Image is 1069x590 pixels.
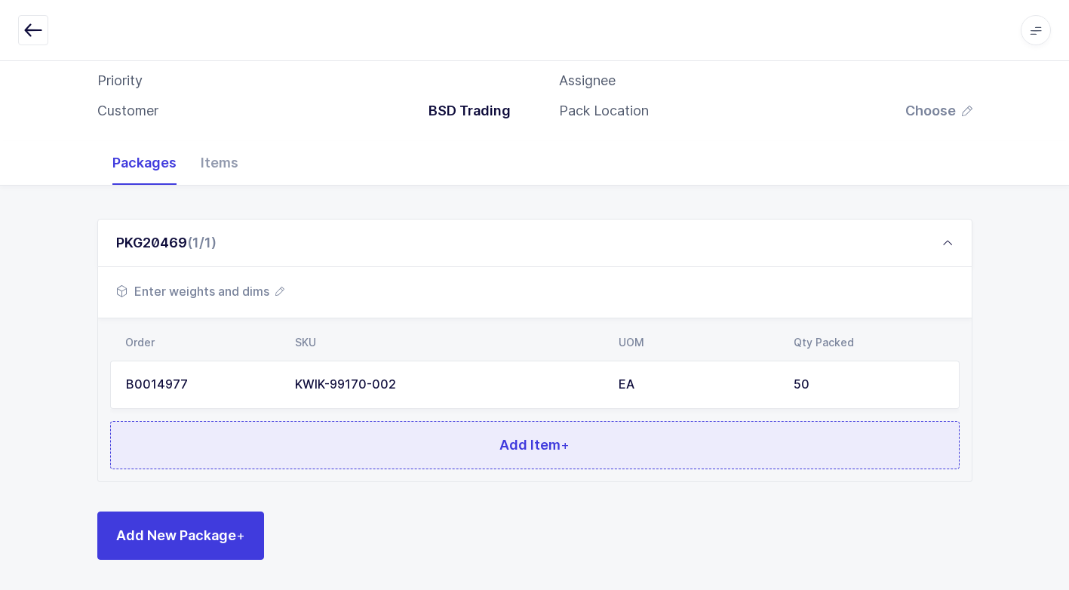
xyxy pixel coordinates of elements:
button: Enter weights and dims [116,282,284,300]
div: Qty Packed [794,336,951,349]
div: Customer [97,102,158,120]
div: 50 [794,378,944,392]
div: Items [189,141,250,185]
span: + [236,527,245,543]
div: SKU [295,336,601,349]
div: PKG20469 [116,234,217,252]
div: B0014977 [126,378,277,392]
div: BSD Trading [416,102,511,120]
div: Assignee [559,72,616,90]
span: Add New Package [116,526,245,545]
button: Add Item+ [110,421,960,469]
span: Choose [905,102,956,120]
div: Order [125,336,277,349]
span: Add Item [499,435,570,454]
div: Priority [97,72,143,90]
div: PKG20469(1/1) [97,267,972,482]
button: Add New Package+ [97,512,264,560]
span: + [561,437,570,453]
div: Packages [100,141,189,185]
div: KWIK-99170-002 [295,378,601,392]
div: EA [619,378,776,392]
span: (1/1) [187,235,217,250]
div: PKG20469(1/1) [97,219,972,267]
div: UOM [619,336,776,349]
div: Pack Location [559,102,649,120]
button: Choose [905,102,972,120]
